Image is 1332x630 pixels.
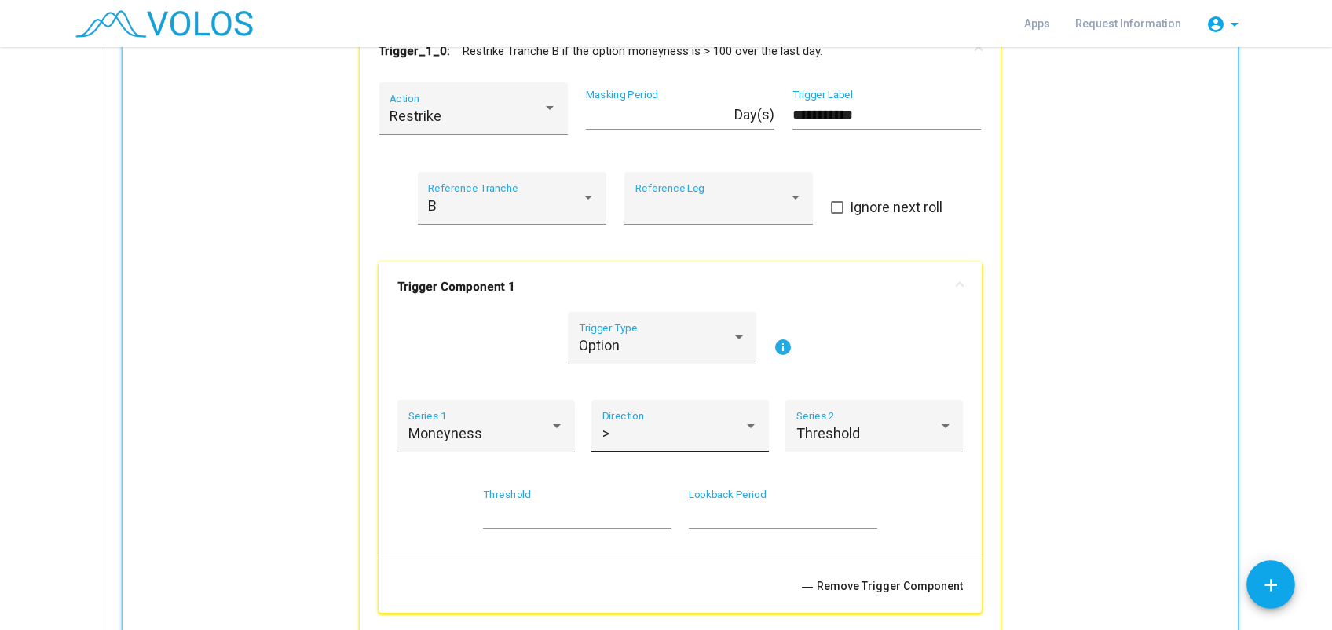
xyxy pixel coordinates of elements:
span: Request Information [1075,17,1181,30]
span: Ignore next roll [850,198,942,217]
b: Trigger Component 1 [397,279,515,295]
mat-expansion-panel-header: Trigger Component 1 [379,262,982,312]
a: Apps [1012,9,1063,38]
div: Day(s) [734,107,774,123]
span: Remove Trigger Component [798,580,963,592]
mat-icon: add [1261,575,1281,595]
span: Moneyness [408,425,482,441]
span: Option [579,337,620,353]
div: Trigger Component 1 [379,312,982,614]
mat-icon: remove [798,578,817,597]
mat-expansion-panel-header: Trigger_1_0:Restrike Tranche B if the option moneyness is > 100 over the last day. [360,20,1001,82]
mat-icon: arrow_drop_down [1225,15,1244,34]
span: Threshold [796,425,860,441]
a: Request Information [1063,9,1194,38]
mat-panel-title: Restrike Tranche B if the option moneyness is > 100 over the last day. [379,43,963,59]
button: Add icon [1246,560,1295,609]
mat-icon: info [774,338,792,357]
button: Remove Trigger Component [785,572,975,600]
span: > [602,425,609,441]
span: Restrike [390,108,441,124]
b: Trigger_1_0: [379,43,450,59]
span: Apps [1024,17,1050,30]
mat-icon: account_circle [1206,15,1225,34]
span: B [428,197,437,214]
